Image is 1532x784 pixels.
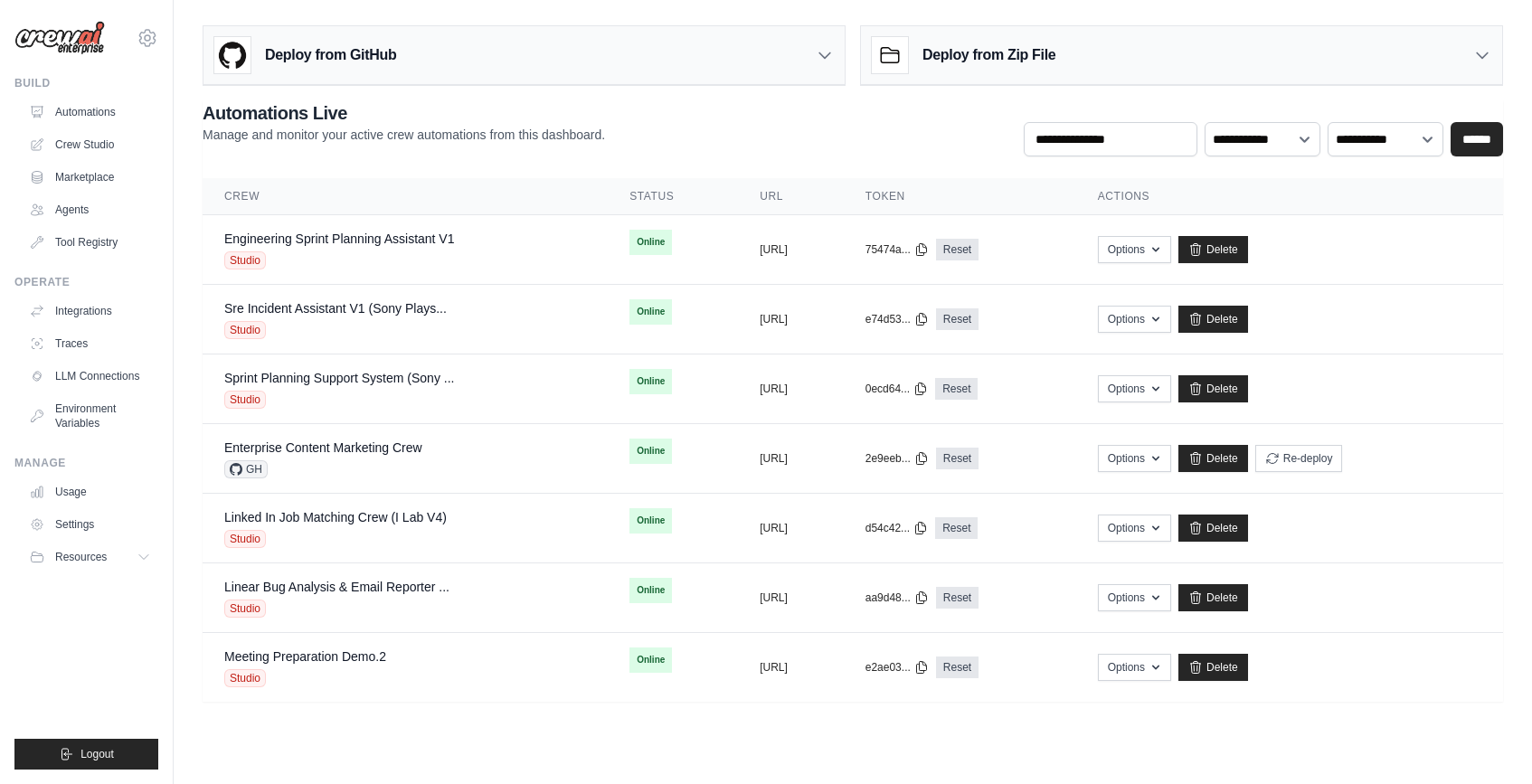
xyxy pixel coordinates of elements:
[1178,236,1248,263] a: Delete
[22,362,158,391] a: LLM Connections
[865,660,929,675] button: e2ae03...
[865,242,929,257] button: 75474a...
[865,382,928,396] button: 0ecd64...
[936,448,979,469] a: Reset
[265,44,396,66] h3: Deploy from GitHub
[203,126,605,144] p: Manage and monitor your active crew automations from this dashboard.
[629,647,672,673] span: Online
[865,590,929,605] button: aa9d48...
[14,275,158,289] div: Operate
[1098,654,1171,681] button: Options
[1098,236,1171,263] button: Options
[738,178,844,215] th: URL
[1098,445,1171,472] button: Options
[14,739,158,770] button: Logout
[1098,584,1171,611] button: Options
[629,578,672,603] span: Online
[22,228,158,257] a: Tool Registry
[224,530,266,548] span: Studio
[80,747,114,761] span: Logout
[203,178,608,215] th: Crew
[1098,515,1171,542] button: Options
[22,394,158,438] a: Environment Variables
[224,391,266,409] span: Studio
[224,580,449,594] a: Linear Bug Analysis & Email Reporter ...
[203,100,605,126] h2: Automations Live
[224,251,266,269] span: Studio
[224,321,266,339] span: Studio
[224,669,266,687] span: Studio
[1098,375,1171,402] button: Options
[1178,515,1248,542] a: Delete
[865,521,928,535] button: d54c42...
[22,163,158,192] a: Marketplace
[224,600,266,618] span: Studio
[935,378,978,400] a: Reset
[55,550,107,564] span: Resources
[14,456,158,470] div: Manage
[865,312,929,326] button: e74d53...
[214,37,251,73] img: GitHub Logo
[1076,178,1503,215] th: Actions
[844,178,1076,215] th: Token
[629,508,672,534] span: Online
[22,510,158,539] a: Settings
[224,460,268,478] span: GH
[936,587,979,609] a: Reset
[936,308,979,330] a: Reset
[1098,306,1171,333] button: Options
[14,21,105,55] img: Logo
[935,517,978,539] a: Reset
[936,239,979,260] a: Reset
[629,230,672,255] span: Online
[22,195,158,224] a: Agents
[224,231,455,246] a: Engineering Sprint Planning Assistant V1
[629,369,672,394] span: Online
[22,543,158,571] button: Resources
[1178,306,1248,333] a: Delete
[22,329,158,358] a: Traces
[224,510,447,524] a: Linked In Job Matching Crew (I Lab V4)
[1178,375,1248,402] a: Delete
[22,98,158,127] a: Automations
[1178,654,1248,681] a: Delete
[22,297,158,326] a: Integrations
[22,477,158,506] a: Usage
[14,76,158,90] div: Build
[1178,584,1248,611] a: Delete
[629,299,672,325] span: Online
[608,178,738,215] th: Status
[224,440,422,455] a: Enterprise Content Marketing Crew
[224,649,386,664] a: Meeting Preparation Demo.2
[936,656,979,678] a: Reset
[922,44,1055,66] h3: Deploy from Zip File
[629,439,672,464] span: Online
[22,130,158,159] a: Crew Studio
[1255,445,1343,472] button: Re-deploy
[1178,445,1248,472] a: Delete
[224,371,454,385] a: Sprint Planning Support System (Sony ...
[865,451,929,466] button: 2e9eeb...
[224,301,447,316] a: Sre Incident Assistant V1 (Sony Plays...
